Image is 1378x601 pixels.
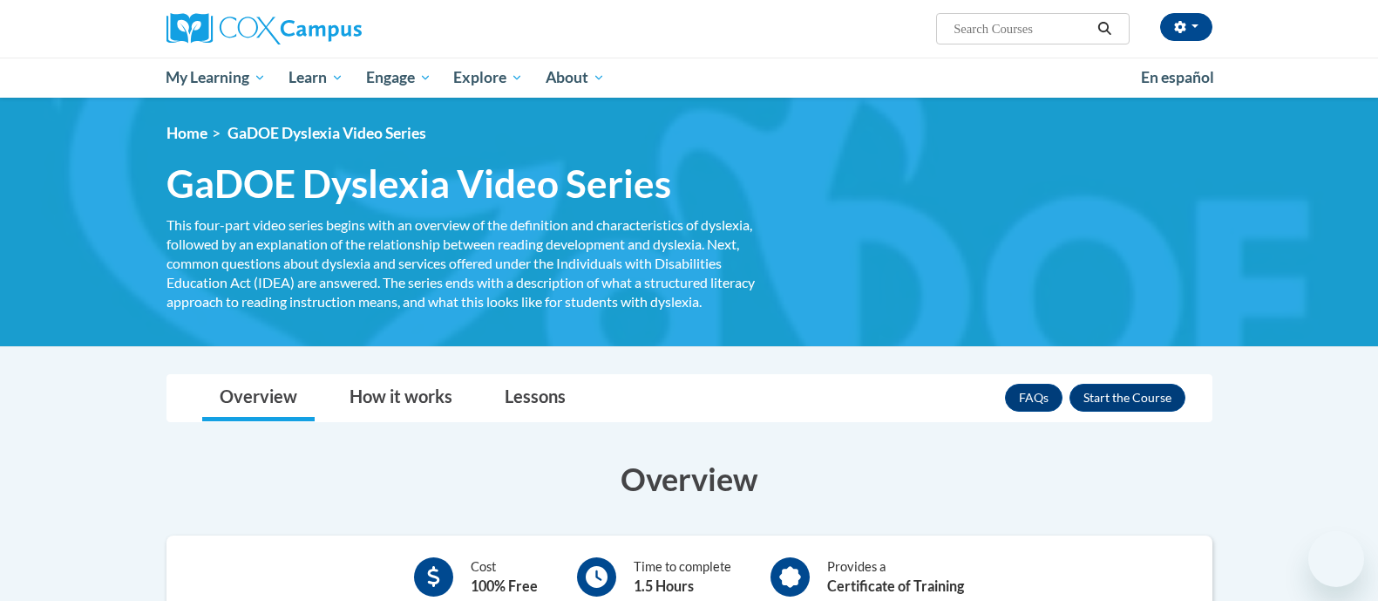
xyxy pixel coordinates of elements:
[827,557,964,597] div: Provides a
[1160,13,1212,41] button: Account Settings
[487,375,583,421] a: Lessons
[166,160,671,207] span: GaDOE Dyslexia Video Series
[366,67,431,88] span: Engage
[155,58,278,98] a: My Learning
[827,577,964,594] b: Certificate of Training
[166,124,207,142] a: Home
[634,577,694,594] b: 1.5 Hours
[166,457,1212,501] h3: Overview
[546,67,605,88] span: About
[277,58,355,98] a: Learn
[453,67,523,88] span: Explore
[471,557,538,597] div: Cost
[166,67,266,88] span: My Learning
[227,124,426,142] span: GaDOE Dyslexia Video Series
[140,58,1239,98] div: Main menu
[471,577,538,594] b: 100% Free
[634,557,731,597] div: Time to complete
[1141,68,1214,86] span: En español
[166,13,362,44] img: Cox Campus
[288,67,343,88] span: Learn
[952,18,1091,39] input: Search Courses
[1091,18,1117,39] button: Search
[202,375,315,421] a: Overview
[332,375,470,421] a: How it works
[166,13,498,44] a: Cox Campus
[1069,384,1185,412] button: Enroll
[1005,384,1062,412] a: FAQs
[1308,531,1364,587] iframe: Button to launch messaging window
[355,58,443,98] a: Engage
[1130,59,1225,96] a: En español
[442,58,534,98] a: Explore
[166,215,768,311] div: This four-part video series begins with an overview of the definition and characteristics of dysl...
[534,58,616,98] a: About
